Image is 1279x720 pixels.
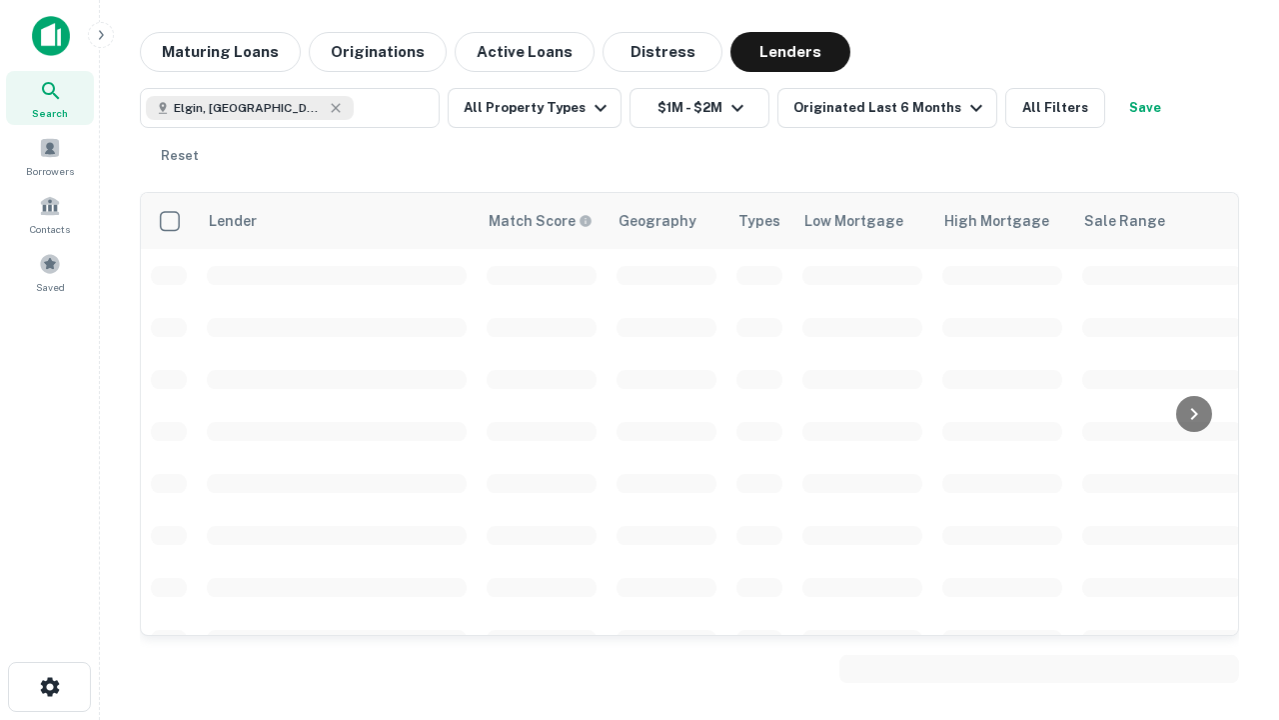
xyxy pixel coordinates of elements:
span: Saved [36,279,65,295]
button: $1M - $2M [630,88,769,128]
h6: Match Score [489,210,589,232]
button: Originated Last 6 Months [777,88,997,128]
th: Lender [197,193,477,249]
div: Low Mortgage [804,209,903,233]
button: All Property Types [448,88,622,128]
img: capitalize-icon.png [32,16,70,56]
button: Active Loans [455,32,595,72]
button: Lenders [730,32,850,72]
th: Sale Range [1072,193,1252,249]
button: Originations [309,32,447,72]
button: All Filters [1005,88,1105,128]
div: Lender [209,209,257,233]
button: Distress [603,32,722,72]
a: Search [6,71,94,125]
th: Low Mortgage [792,193,932,249]
a: Borrowers [6,129,94,183]
span: Contacts [30,221,70,237]
span: Borrowers [26,163,74,179]
th: Types [726,193,792,249]
div: Types [738,209,780,233]
div: Originated Last 6 Months [793,96,988,120]
div: High Mortgage [944,209,1049,233]
th: Geography [607,193,726,249]
a: Contacts [6,187,94,241]
th: Capitalize uses an advanced AI algorithm to match your search with the best lender. The match sco... [477,193,607,249]
iframe: Chat Widget [1179,560,1279,656]
button: Save your search to get updates of matches that match your search criteria. [1113,88,1177,128]
div: Capitalize uses an advanced AI algorithm to match your search with the best lender. The match sco... [489,210,593,232]
div: Sale Range [1084,209,1165,233]
span: Search [32,105,68,121]
a: Saved [6,245,94,299]
span: Elgin, [GEOGRAPHIC_DATA], [GEOGRAPHIC_DATA] [174,99,324,117]
div: Geography [619,209,696,233]
button: Maturing Loans [140,32,301,72]
th: High Mortgage [932,193,1072,249]
button: Reset [148,136,212,176]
